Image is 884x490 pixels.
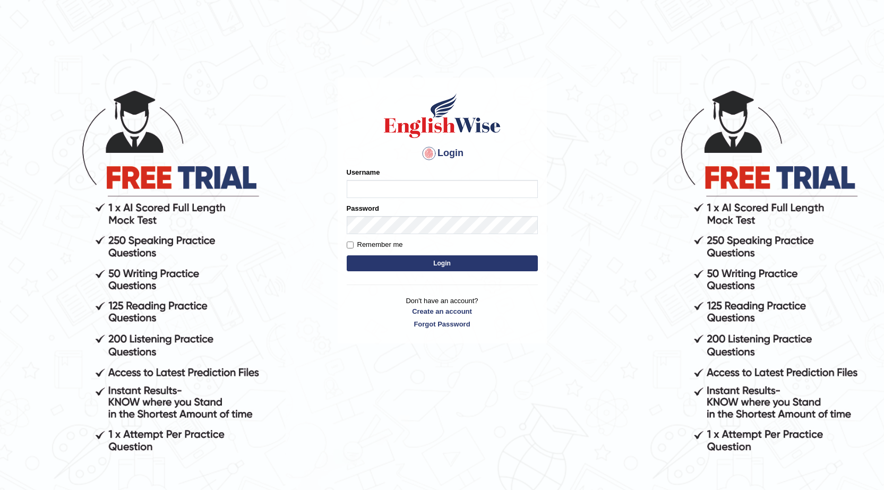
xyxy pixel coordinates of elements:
[347,319,538,329] a: Forgot Password
[347,255,538,271] button: Login
[347,167,380,177] label: Username
[347,296,538,329] p: Don't have an account?
[347,242,354,248] input: Remember me
[382,92,503,140] img: Logo of English Wise sign in for intelligent practice with AI
[347,203,379,213] label: Password
[347,145,538,162] h4: Login
[347,239,403,250] label: Remember me
[347,306,538,316] a: Create an account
